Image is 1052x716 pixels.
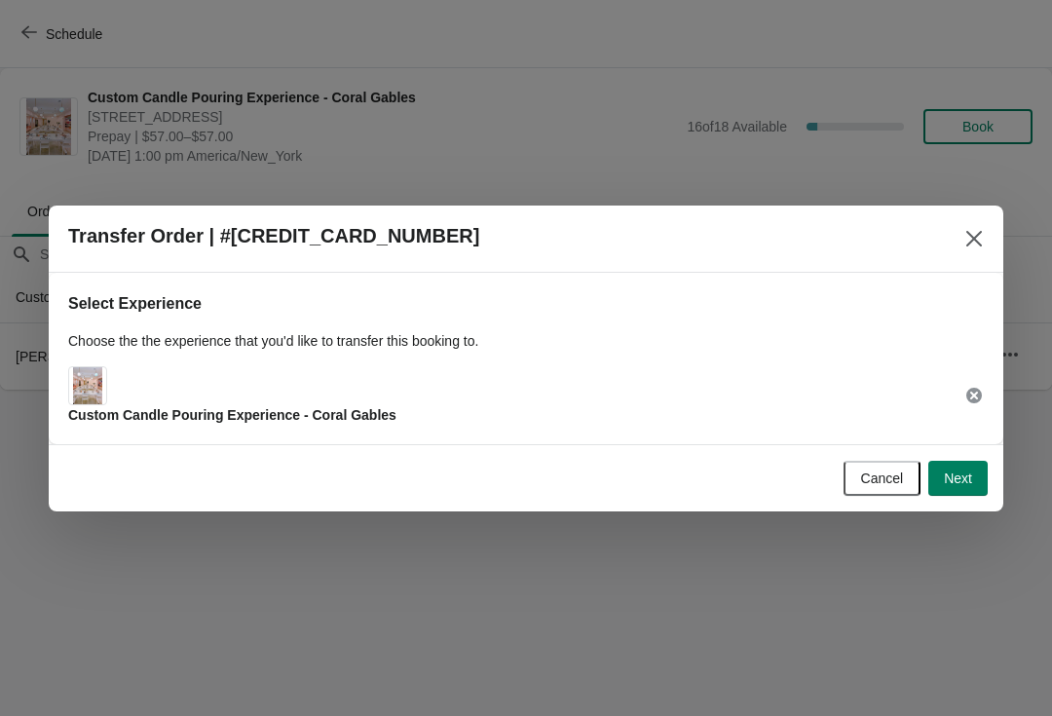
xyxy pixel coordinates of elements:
span: Next [944,471,972,486]
h2: Select Experience [68,292,984,316]
h2: Transfer Order | #[CREDIT_CARD_NUMBER] [68,225,479,247]
button: Cancel [844,461,921,496]
img: Main Experience Image [73,367,103,404]
button: Close [957,221,992,256]
p: Choose the the experience that you'd like to transfer this booking to. [68,331,984,351]
span: Cancel [861,471,904,486]
button: Next [928,461,988,496]
span: Custom Candle Pouring Experience - Coral Gables [68,407,396,423]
